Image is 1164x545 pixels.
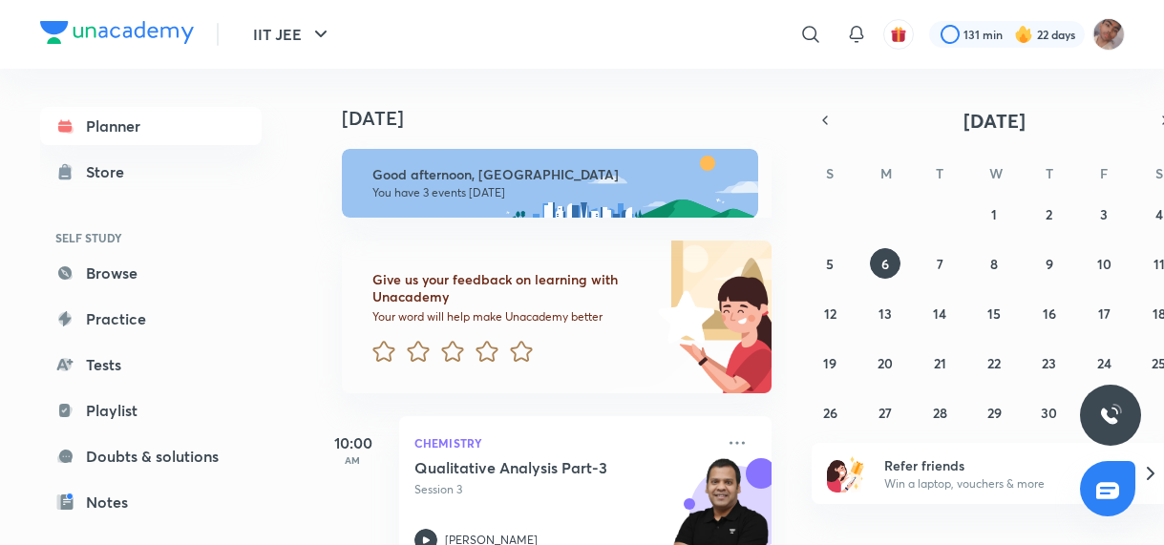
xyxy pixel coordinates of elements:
button: October 3, 2025 [1089,199,1119,229]
img: avatar [890,26,907,43]
h6: SELF STUDY [40,221,262,254]
button: October 5, 2025 [815,248,845,279]
button: October 19, 2025 [815,347,845,378]
button: October 13, 2025 [870,298,900,328]
abbr: October 24, 2025 [1097,354,1111,372]
abbr: October 13, 2025 [878,304,892,323]
abbr: October 15, 2025 [987,304,1001,323]
a: Playlist [40,391,262,430]
button: October 7, 2025 [924,248,955,279]
button: IIT JEE [242,15,344,53]
abbr: October 12, 2025 [824,304,836,323]
abbr: October 23, 2025 [1042,354,1056,372]
abbr: October 2, 2025 [1046,205,1052,223]
button: October 21, 2025 [924,347,955,378]
img: Company Logo [40,21,194,44]
a: Planner [40,107,262,145]
abbr: October 9, 2025 [1046,255,1053,273]
img: feedback_image [593,241,772,393]
h6: Refer friends [884,455,1119,475]
div: Store [86,160,136,183]
p: Chemistry [414,431,714,454]
abbr: October 26, 2025 [823,404,837,422]
abbr: Saturday [1155,164,1163,182]
a: Doubts & solutions [40,437,262,475]
p: Win a laptop, vouchers & more [884,475,1119,493]
button: October 1, 2025 [979,199,1009,229]
abbr: October 21, 2025 [934,354,946,372]
abbr: October 5, 2025 [826,255,834,273]
button: October 28, 2025 [924,397,955,428]
button: [DATE] [838,107,1152,134]
abbr: October 20, 2025 [878,354,893,372]
button: October 12, 2025 [815,298,845,328]
p: Session 3 [414,481,714,498]
a: Company Logo [40,21,194,49]
abbr: Friday [1100,164,1108,182]
abbr: October 10, 2025 [1097,255,1111,273]
button: October 26, 2025 [815,397,845,428]
button: October 6, 2025 [870,248,900,279]
button: avatar [883,19,914,50]
a: Notes [40,483,262,521]
button: October 22, 2025 [979,347,1009,378]
abbr: Monday [880,164,892,182]
abbr: October 16, 2025 [1043,304,1056,323]
abbr: October 30, 2025 [1041,404,1057,422]
button: October 30, 2025 [1034,397,1065,428]
a: Store [40,153,262,191]
p: Your word will help make Unacademy better [372,309,651,325]
button: October 24, 2025 [1089,347,1119,378]
img: ttu [1099,404,1122,427]
abbr: October 8, 2025 [990,255,998,273]
button: October 17, 2025 [1089,298,1119,328]
button: October 10, 2025 [1089,248,1119,279]
abbr: October 29, 2025 [987,404,1002,422]
button: October 29, 2025 [979,397,1009,428]
img: streak [1014,25,1033,44]
abbr: October 3, 2025 [1100,205,1108,223]
abbr: October 1, 2025 [991,205,997,223]
button: October 8, 2025 [979,248,1009,279]
button: October 9, 2025 [1034,248,1065,279]
h6: Good afternoon, [GEOGRAPHIC_DATA] [372,166,741,183]
abbr: October 28, 2025 [933,404,947,422]
p: You have 3 events [DATE] [372,185,741,200]
button: October 16, 2025 [1034,298,1065,328]
span: [DATE] [963,108,1026,134]
abbr: October 19, 2025 [823,354,836,372]
button: October 23, 2025 [1034,347,1065,378]
abbr: Tuesday [936,164,943,182]
h4: [DATE] [342,107,791,130]
img: afternoon [342,149,758,218]
abbr: October 6, 2025 [881,255,889,273]
img: Rahul 2026 [1092,18,1125,51]
h5: 10:00 [315,431,392,454]
button: October 27, 2025 [870,397,900,428]
img: referral [827,454,865,493]
abbr: October 4, 2025 [1155,205,1163,223]
button: October 15, 2025 [979,298,1009,328]
a: Tests [40,346,262,384]
abbr: Sunday [826,164,834,182]
abbr: October 27, 2025 [878,404,892,422]
abbr: October 14, 2025 [933,304,946,323]
abbr: October 7, 2025 [937,255,943,273]
h5: Qualitative Analysis Part-3 [414,458,652,477]
button: October 20, 2025 [870,347,900,378]
abbr: October 22, 2025 [987,354,1001,372]
abbr: Wednesday [989,164,1003,182]
abbr: October 17, 2025 [1098,304,1111,323]
button: October 2, 2025 [1034,199,1065,229]
a: Practice [40,300,262,338]
button: October 14, 2025 [924,298,955,328]
abbr: Thursday [1046,164,1053,182]
h6: Give us your feedback on learning with Unacademy [372,271,651,305]
p: AM [315,454,392,466]
a: Browse [40,254,262,292]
